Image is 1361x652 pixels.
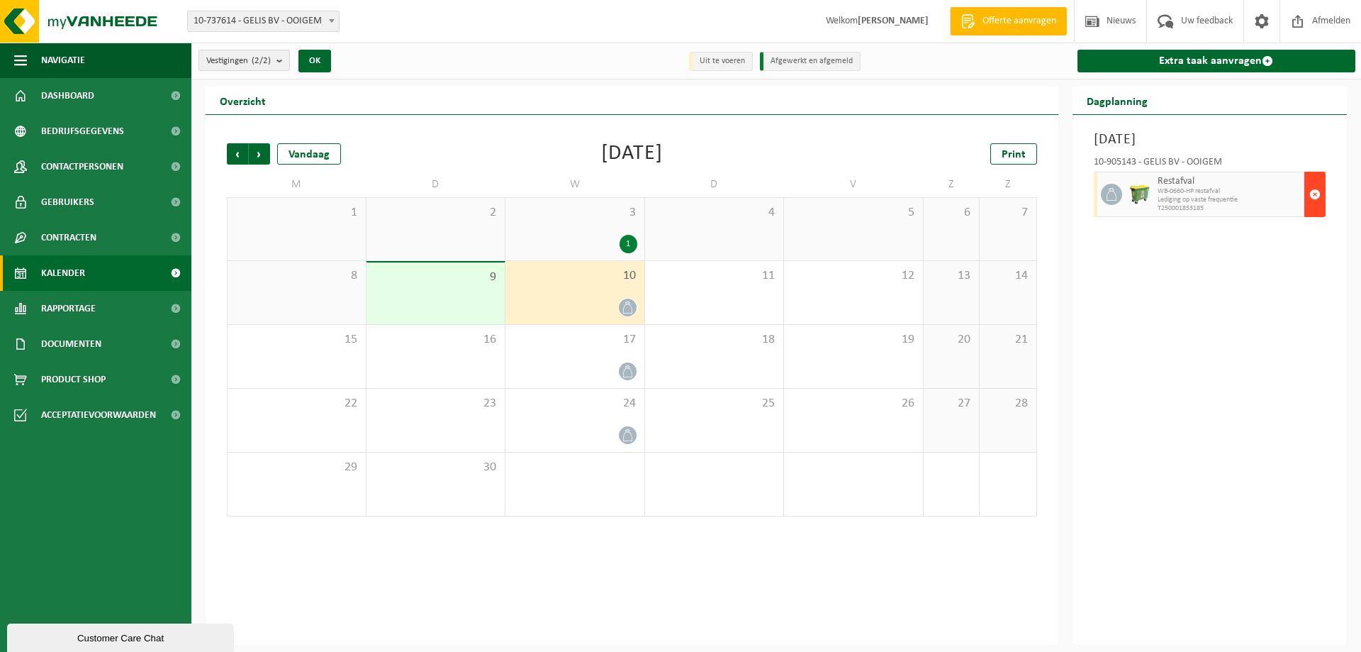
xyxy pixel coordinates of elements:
span: 24 [513,396,637,411]
button: Vestigingen(2/2) [198,50,290,71]
span: 20 [931,332,973,348]
span: WB-0660-HP restafval [1158,187,1301,196]
span: 16 [374,332,498,348]
span: Gebruikers [41,184,94,220]
span: 30 [374,460,498,475]
span: Contracten [41,220,96,255]
div: 10-905143 - GELIS BV - OOIGEM [1094,158,1326,172]
span: 27 [931,396,973,411]
span: Bedrijfsgegevens [41,114,124,149]
span: Kalender [41,255,85,291]
span: 28 [987,396,1029,411]
span: 14 [987,268,1029,284]
span: T250001853185 [1158,204,1301,213]
span: 6 [931,205,973,221]
span: 13 [931,268,973,284]
span: Acceptatievoorwaarden [41,397,156,433]
span: 9 [374,270,498,285]
span: 15 [235,332,359,348]
span: 2 [374,205,498,221]
span: 22 [235,396,359,411]
span: Contactpersonen [41,149,123,184]
span: Dashboard [41,78,94,114]
td: W [505,172,645,197]
span: Rapportage [41,291,96,326]
a: Offerte aanvragen [950,7,1067,35]
td: Z [980,172,1036,197]
span: 10 [513,268,637,284]
span: Vestigingen [206,50,271,72]
count: (2/2) [252,56,271,65]
span: Offerte aanvragen [979,14,1060,28]
span: 8 [235,268,359,284]
span: Vorige [227,143,248,165]
span: 19 [791,332,916,348]
span: 18 [652,332,777,348]
span: 11 [652,268,777,284]
a: Extra taak aanvragen [1077,50,1356,72]
td: V [784,172,924,197]
span: Restafval [1158,176,1301,187]
td: Z [924,172,980,197]
li: Afgewerkt en afgemeld [760,52,861,71]
h2: Overzicht [206,87,280,114]
span: 23 [374,396,498,411]
span: 4 [652,205,777,221]
div: Vandaag [277,143,341,165]
span: 17 [513,332,637,348]
span: Volgende [249,143,270,165]
h2: Dagplanning [1072,87,1162,114]
span: Lediging op vaste frequentie [1158,196,1301,204]
span: Documenten [41,326,101,362]
div: 1 [620,235,637,253]
a: Print [990,143,1037,165]
span: Product Shop [41,362,106,397]
span: Print [1002,149,1026,160]
strong: [PERSON_NAME] [858,16,929,26]
td: M [227,172,366,197]
span: Navigatie [41,43,85,78]
span: 5 [791,205,916,221]
li: Uit te voeren [689,52,753,71]
span: 7 [987,205,1029,221]
span: 21 [987,332,1029,348]
span: 25 [652,396,777,411]
iframe: chat widget [7,621,237,652]
img: WB-0660-HPE-GN-50 [1129,184,1150,205]
span: 29 [235,460,359,475]
span: 3 [513,205,637,221]
td: D [645,172,785,197]
span: 12 [791,268,916,284]
span: 26 [791,396,916,411]
td: D [366,172,506,197]
span: 1 [235,205,359,221]
span: 10-737614 - GELIS BV - OOIGEM [187,11,340,32]
h3: [DATE] [1094,129,1326,150]
span: 10-737614 - GELIS BV - OOIGEM [188,11,339,31]
div: [DATE] [601,143,663,165]
button: OK [298,50,331,72]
